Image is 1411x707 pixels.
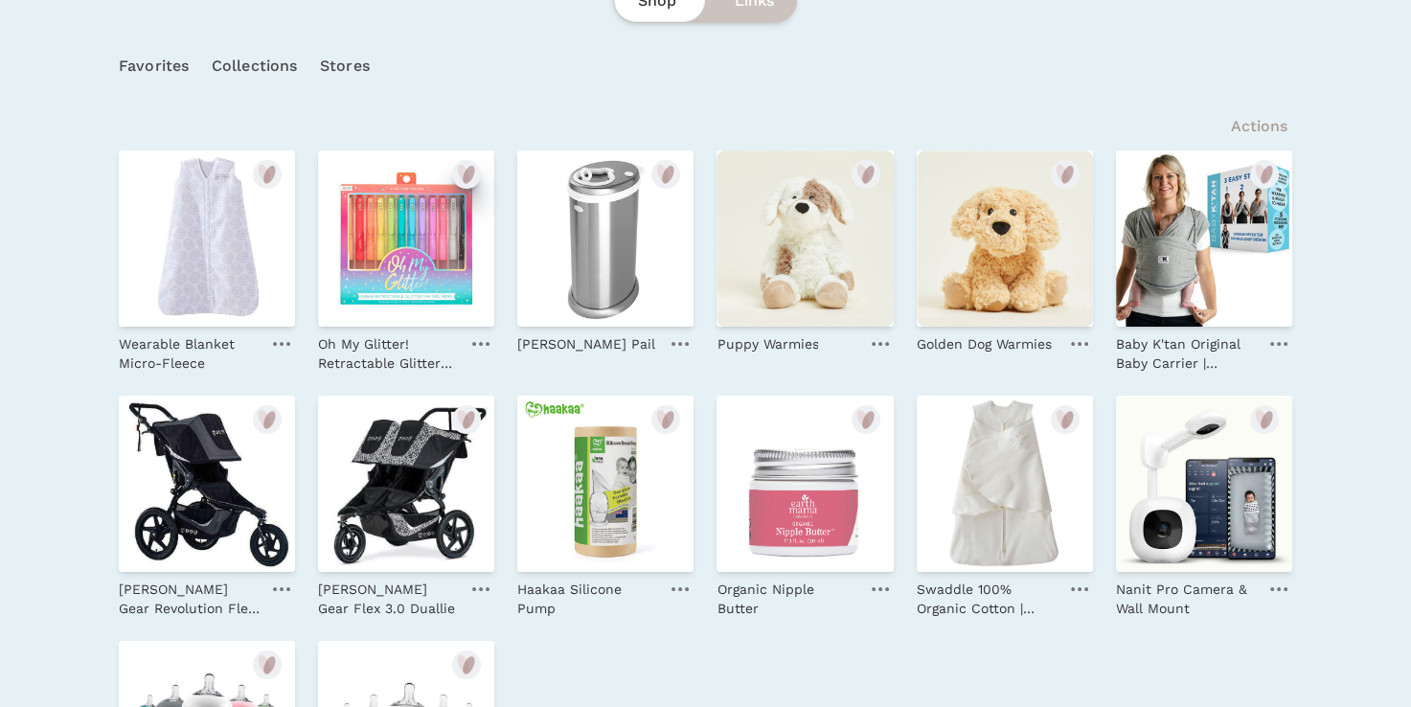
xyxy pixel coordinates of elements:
a: Oh My Glitter! Retractable Glitter Gel Pens [318,327,460,373]
p: [PERSON_NAME] Pail [517,334,655,353]
img: Haakaa Silicone Pump [517,396,694,572]
a: [PERSON_NAME] Pail [517,327,655,353]
p: Organic Nipple Butter [717,580,858,618]
img: Puppy Warmies [717,150,893,327]
img: BOB Gear Revolution Flex 3.0 [119,396,295,572]
a: Swaddle 100% Organic Cotton | Cream [917,572,1058,618]
a: Nanit Pro Camera & Wall Mount [1116,572,1258,618]
p: [PERSON_NAME] Gear Revolution Flex 3.0 [119,580,261,618]
img: Oh My Glitter! Retractable Glitter Gel Pens [318,150,494,327]
img: Ubbi Diaper Pail [517,150,694,327]
img: Golden Dog Warmies [917,150,1093,327]
a: Organic Nipple Butter [717,572,858,618]
a: [PERSON_NAME] Gear Flex 3.0 Duallie [318,572,460,618]
p: [PERSON_NAME] Gear Flex 3.0 Duallie [318,580,460,618]
a: Baby K'tan Original Baby Carrier | [PERSON_NAME] [1116,327,1258,373]
img: Nanit Pro Camera & Wall Mount [1116,396,1292,572]
a: Wearable Blanket Micro-Fleece [119,327,261,373]
a: Golden Dog Warmies [917,327,1052,353]
p: Wearable Blanket Micro-Fleece [119,334,261,373]
p: Baby K'tan Original Baby Carrier | [PERSON_NAME] [1116,334,1258,373]
img: Organic Nipple Butter [717,396,893,572]
span: Actions [1231,117,1287,135]
a: Puppy Warmies [717,327,818,353]
img: BOB Gear Flex 3.0 Duallie [318,396,494,572]
img: Swaddle 100% Organic Cotton | Cream [917,396,1093,572]
a: Collections [212,33,297,100]
a: [PERSON_NAME] Gear Revolution Flex 3.0 [119,572,261,618]
a: Haakaa Silicone Pump [517,572,659,618]
a: Stores [320,33,370,100]
p: Nanit Pro Camera & Wall Mount [1116,580,1258,618]
p: Haakaa Silicone Pump [517,580,659,618]
p: Puppy Warmies [717,334,818,353]
img: Wearable Blanket Micro-Fleece [119,150,295,327]
p: Oh My Glitter! Retractable Glitter Gel Pens [318,334,460,373]
img: Baby K'tan Original Baby Carrier | Heather Grey [1116,150,1292,327]
p: Swaddle 100% Organic Cotton | Cream [917,580,1058,618]
p: Golden Dog Warmies [917,334,1052,353]
a: Favorites [119,33,189,100]
a: Actions [1226,110,1292,143]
